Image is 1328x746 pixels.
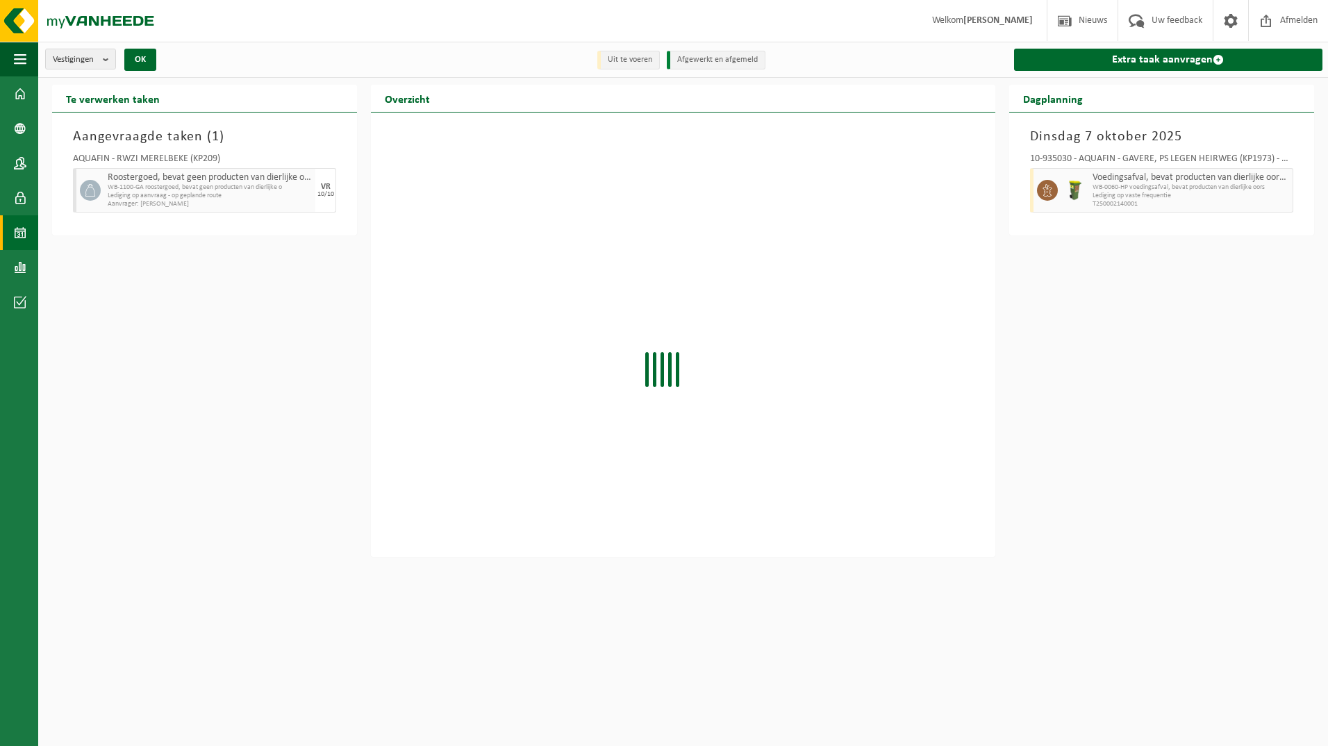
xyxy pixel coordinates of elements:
a: Extra taak aanvragen [1014,49,1322,71]
strong: [PERSON_NAME] [963,15,1033,26]
img: WB-0060-HPE-GN-50 [1065,180,1086,201]
div: 10/10 [317,191,334,198]
h2: Dagplanning [1009,85,1097,112]
span: Lediging op vaste frequentie [1093,192,1289,200]
span: Voedingsafval, bevat producten van dierlijke oorsprong, onverpakt, categorie 3 [1093,172,1289,183]
h3: Aangevraagde taken ( ) [73,126,336,147]
span: T250002140001 [1093,200,1289,208]
span: Vestigingen [53,49,97,70]
span: Aanvrager: [PERSON_NAME] [108,200,312,208]
span: Lediging op aanvraag - op geplande route [108,192,312,200]
div: 10-935030 - AQUAFIN - GAVERE, PS LEGEN HEIRWEG (KP1973) - GAVERE [1030,154,1293,168]
h2: Overzicht [371,85,444,112]
span: Roostergoed, bevat geen producten van dierlijke oorsprong [108,172,312,183]
div: AQUAFIN - RWZI MERELBEKE (KP209) [73,154,336,168]
h3: Dinsdag 7 oktober 2025 [1030,126,1293,147]
h2: Te verwerken taken [52,85,174,112]
button: Vestigingen [45,49,116,69]
span: WB-0060-HP voedingsafval, bevat producten van dierlijke oors [1093,183,1289,192]
li: Afgewerkt en afgemeld [667,51,765,69]
button: OK [124,49,156,71]
span: 1 [212,130,219,144]
li: Uit te voeren [597,51,660,69]
span: WB-1100-GA roostergoed, bevat geen producten van dierlijke o [108,183,312,192]
div: VR [321,183,331,191]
